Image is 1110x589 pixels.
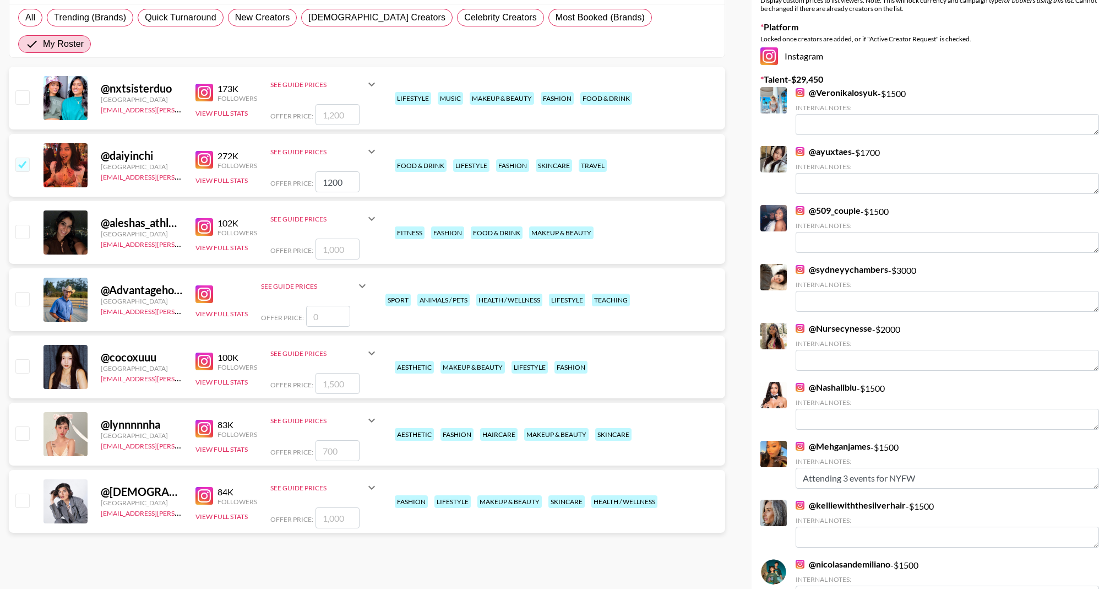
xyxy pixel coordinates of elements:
[315,440,360,461] input: 700
[195,420,213,437] img: Instagram
[101,104,264,114] a: [EMAIL_ADDRESS][PERSON_NAME][DOMAIN_NAME]
[760,21,1101,33] label: Platform
[195,445,248,453] button: View Full Stats
[217,161,257,170] div: Followers
[195,109,248,117] button: View Full Stats
[195,84,213,101] img: Instagram
[195,176,248,185] button: View Full Stats
[554,361,587,374] div: fashion
[101,507,264,517] a: [EMAIL_ADDRESS][PERSON_NAME][DOMAIN_NAME]
[796,457,1099,466] div: Internal Notes:
[261,282,356,290] div: See Guide Prices
[480,428,518,441] div: haircare
[101,283,182,297] div: @ Advantagehorsemanship
[315,239,360,260] input: 1,000
[464,11,537,24] span: Celebrity Creators
[195,285,213,303] img: Instagram
[580,92,632,105] div: food & drink
[270,381,313,389] span: Offer Price:
[270,80,365,89] div: See Guide Prices
[760,35,1101,43] div: Locked once creators are added, or if "Active Creator Request" is checked.
[270,112,313,120] span: Offer Price:
[101,238,264,248] a: [EMAIL_ADDRESS][PERSON_NAME][DOMAIN_NAME]
[217,430,257,439] div: Followers
[796,205,1099,253] div: - $ 1500
[536,159,572,172] div: skincare
[796,382,1099,430] div: - $ 1500
[796,264,1099,312] div: - $ 3000
[796,442,804,451] img: Instagram
[796,104,1099,112] div: Internal Notes:
[796,146,1099,194] div: - $ 1700
[796,147,804,156] img: Instagram
[101,216,182,230] div: @ aleshas_athletics
[25,11,35,24] span: All
[796,560,804,569] img: Instagram
[101,149,182,163] div: @ daiyinchi
[101,297,182,305] div: [GEOGRAPHIC_DATA]
[270,206,378,232] div: See Guide Prices
[235,11,290,24] span: New Creators
[592,294,630,306] div: teaching
[796,382,857,393] a: @Nashaliblu
[796,323,872,334] a: @Nursecynesse
[796,205,861,216] a: @509_couple
[796,163,1099,171] div: Internal Notes:
[549,294,585,306] div: lifestyle
[796,280,1099,289] div: Internal Notes:
[195,378,248,386] button: View Full Stats
[796,265,804,274] img: Instagram
[796,206,804,215] img: Instagram
[796,88,804,97] img: Instagram
[470,92,534,105] div: makeup & beauty
[101,364,182,372] div: [GEOGRAPHIC_DATA]
[101,305,264,316] a: [EMAIL_ADDRESS][PERSON_NAME][DOMAIN_NAME]
[270,484,365,492] div: See Guide Prices
[548,495,585,508] div: skincare
[270,340,378,366] div: See Guide Prices
[217,83,257,94] div: 173K
[43,37,84,51] span: My Roster
[315,373,360,394] input: 1,500
[796,146,852,157] a: @ayuxtaes
[270,515,313,523] span: Offer Price:
[145,11,216,24] span: Quick Turnaround
[306,306,350,327] input: 0
[315,104,360,125] input: 1,200
[796,500,906,511] a: @kelliewiththesilverhair
[760,74,1101,85] label: Talent - $ 29,450
[434,495,471,508] div: lifestyle
[195,151,213,169] img: Instagram
[440,361,505,374] div: makeup & beauty
[270,448,313,456] span: Offer Price:
[579,159,607,172] div: travel
[471,226,523,239] div: food & drink
[270,71,378,98] div: See Guide Prices
[270,349,365,358] div: See Guide Prices
[796,441,1099,489] div: - $ 1500
[217,218,257,229] div: 102K
[195,512,248,521] button: View Full Stats
[541,92,574,105] div: fashion
[796,87,1099,135] div: - $ 1500
[270,474,378,501] div: See Guide Prices
[101,372,264,383] a: [EMAIL_ADDRESS][PERSON_NAME][DOMAIN_NAME]
[529,226,594,239] div: makeup & beauty
[195,310,248,318] button: View Full Stats
[417,294,470,306] div: animals / pets
[385,294,411,306] div: sport
[270,148,365,156] div: See Guide Prices
[796,575,1099,583] div: Internal Notes:
[195,244,248,252] button: View Full Stats
[101,431,182,440] div: [GEOGRAPHIC_DATA]
[217,419,257,430] div: 83K
[395,361,434,374] div: aesthetic
[270,417,365,425] div: See Guide Prices
[217,94,257,102] div: Followers
[101,485,182,499] div: @ [DEMOGRAPHIC_DATA]
[440,428,474,441] div: fashion
[395,495,428,508] div: fashion
[796,324,804,333] img: Instagram
[101,82,182,95] div: @ nxtsisterduo
[395,92,431,105] div: lifestyle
